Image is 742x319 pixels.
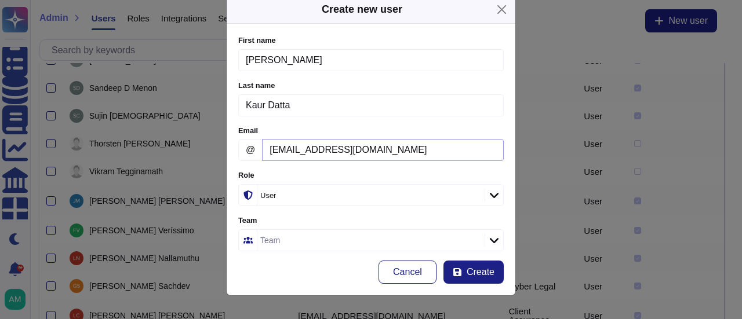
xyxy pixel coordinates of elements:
[493,1,511,19] button: Close
[262,139,504,161] input: Enter email
[238,217,504,225] label: Team
[238,139,263,161] span: @
[322,2,402,17] div: Create new user
[393,267,422,277] span: Cancel
[238,172,504,179] label: Role
[260,192,276,199] div: User
[238,94,504,116] input: Enter user lastname
[238,49,504,71] input: Enter user firstname
[238,82,504,90] label: Last name
[238,37,504,45] label: First name
[260,236,280,244] div: Team
[238,127,504,135] label: Email
[443,261,504,284] button: Create
[467,267,494,277] span: Create
[379,261,437,284] button: Cancel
